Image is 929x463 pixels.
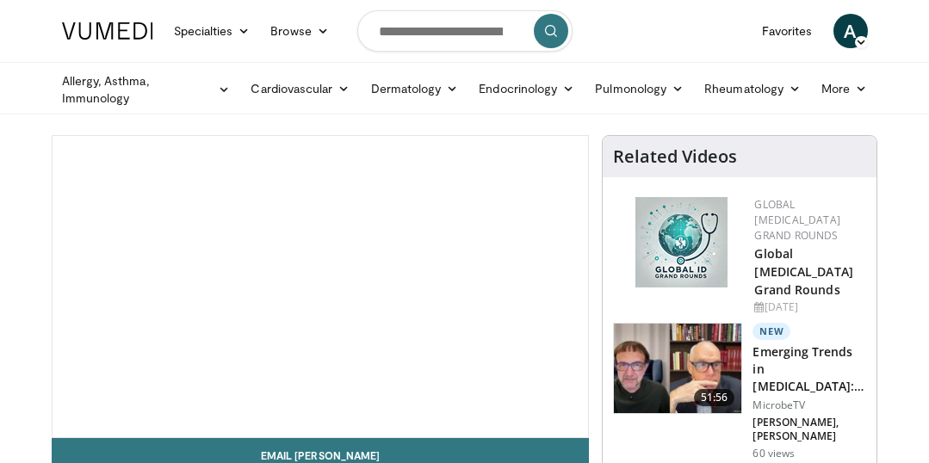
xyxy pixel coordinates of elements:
[260,14,339,48] a: Browse
[240,71,360,106] a: Cardiovascular
[694,71,811,106] a: Rheumatology
[752,398,866,412] p: MicrobeTV
[468,71,585,106] a: Endocrinology
[754,299,863,315] div: [DATE]
[694,389,735,406] span: 51:56
[52,72,241,107] a: Allergy, Asthma, Immunology
[754,245,852,298] a: Global [MEDICAL_DATA] Grand Rounds
[164,14,261,48] a: Specialties
[833,14,868,48] a: A
[53,136,589,437] video-js: Video Player
[361,71,469,106] a: Dermatology
[752,14,823,48] a: Favorites
[752,416,866,443] p: [PERSON_NAME], [PERSON_NAME]
[585,71,694,106] a: Pulmonology
[752,447,795,460] p: 60 views
[752,343,866,395] h3: Emerging Trends in [MEDICAL_DATA]: [MEDICAL_DATA], RSV, [MEDICAL_DATA], and…
[613,146,737,167] h4: Related Videos
[62,22,153,40] img: VuMedi Logo
[357,10,573,52] input: Search topics, interventions
[614,324,741,413] img: 72950736-5b1f-43e0-8656-7187c156917f.150x105_q85_crop-smart_upscale.jpg
[635,197,728,287] img: e456a1d5-25c5-46f9-913a-7a343587d2a7.png.150x105_q85_autocrop_double_scale_upscale_version-0.2.png
[754,197,839,243] a: Global [MEDICAL_DATA] Grand Rounds
[811,71,877,106] a: More
[752,323,790,340] p: New
[613,323,866,460] a: 51:56 New Emerging Trends in [MEDICAL_DATA]: [MEDICAL_DATA], RSV, [MEDICAL_DATA], and… MicrobeTV ...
